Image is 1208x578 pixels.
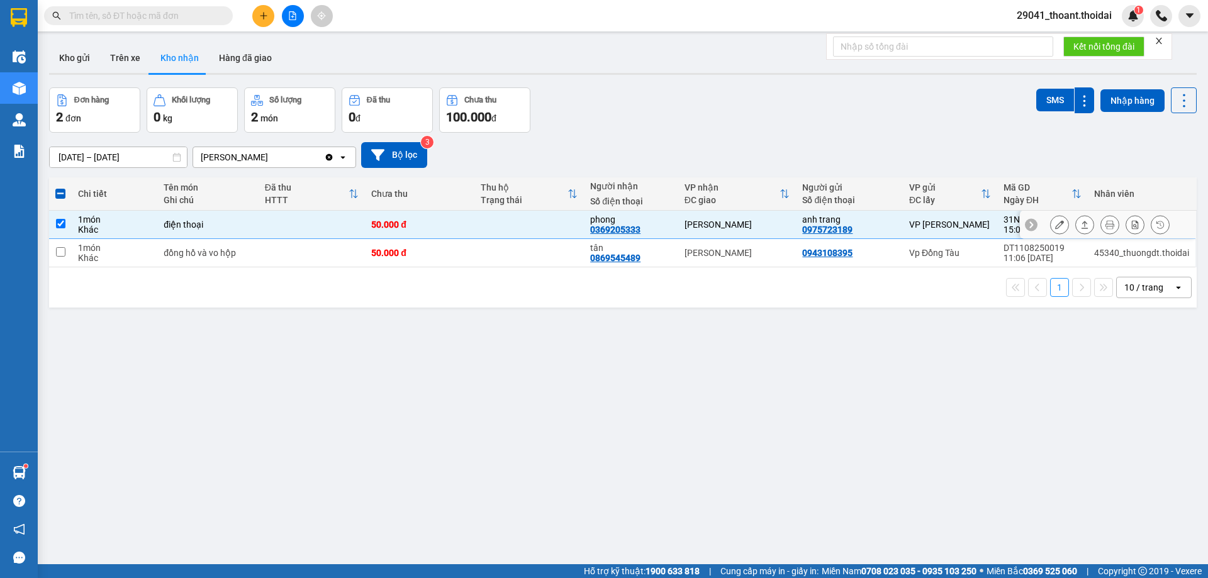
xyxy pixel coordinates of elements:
[52,11,61,20] span: search
[421,136,433,148] sup: 3
[584,564,700,578] span: Hỗ trợ kỹ thuật:
[1073,40,1134,53] span: Kết nối tổng đài
[349,109,355,125] span: 0
[1138,567,1147,575] span: copyright
[367,96,390,104] div: Đã thu
[371,220,468,230] div: 50.000 đ
[464,96,496,104] div: Chưa thu
[802,182,897,192] div: Người gửi
[13,113,26,126] img: warehouse-icon
[317,11,326,20] span: aim
[164,248,252,258] div: đồng hồ và vo hộp
[252,5,274,27] button: plus
[590,253,640,263] div: 0869545489
[56,109,63,125] span: 2
[909,248,991,258] div: Vp Đồng Tàu
[1004,225,1082,235] div: 15:03 [DATE]
[164,220,252,230] div: điện thoại
[311,5,333,27] button: aim
[100,43,150,73] button: Trên xe
[909,195,981,205] div: ĐC lấy
[49,43,100,73] button: Kho gửi
[685,195,780,205] div: ĐC giao
[259,177,366,211] th: Toggle SortBy
[265,195,349,205] div: HTTT
[265,182,349,192] div: Đã thu
[980,569,983,574] span: ⚪️
[13,145,26,158] img: solution-icon
[439,87,530,133] button: Chưa thu100.000đ
[802,214,897,225] div: anh trang
[1136,6,1141,14] span: 1
[590,181,672,191] div: Người nhận
[1075,215,1094,234] div: Giao hàng
[269,96,301,104] div: Số lượng
[78,225,151,235] div: Khác
[861,566,976,576] strong: 0708 023 035 - 0935 103 250
[481,195,568,205] div: Trạng thái
[909,220,991,230] div: VP [PERSON_NAME]
[481,182,568,192] div: Thu hộ
[678,177,797,211] th: Toggle SortBy
[201,151,268,164] div: [PERSON_NAME]
[371,248,468,258] div: 50.000 đ
[685,248,790,258] div: [PERSON_NAME]
[590,214,672,225] div: phong
[150,43,209,73] button: Kho nhận
[269,151,271,164] input: Selected Lý Nhân.
[342,87,433,133] button: Đã thu0đ
[78,253,151,263] div: Khác
[244,87,335,133] button: Số lượng2món
[1004,253,1082,263] div: 11:06 [DATE]
[446,109,491,125] span: 100.000
[1178,5,1200,27] button: caret-down
[590,243,672,253] div: tân
[13,82,26,95] img: warehouse-icon
[163,113,172,123] span: kg
[78,189,151,199] div: Chi tiết
[909,182,981,192] div: VP gửi
[720,564,819,578] span: Cung cấp máy in - giấy in:
[11,8,27,27] img: logo-vxr
[361,142,427,168] button: Bộ lọc
[1100,89,1165,112] button: Nhập hàng
[324,152,334,162] svg: Clear value
[997,177,1088,211] th: Toggle SortBy
[172,96,210,104] div: Khối lượng
[709,564,711,578] span: |
[1004,195,1071,205] div: Ngày ĐH
[1127,10,1139,21] img: icon-new-feature
[147,87,238,133] button: Khối lượng0kg
[833,36,1053,57] input: Nhập số tổng đài
[1173,282,1183,292] svg: open
[154,109,160,125] span: 0
[491,113,496,123] span: đ
[903,177,997,211] th: Toggle SortBy
[78,214,151,225] div: 1 món
[802,248,853,258] div: 0943108395
[1087,564,1088,578] span: |
[685,220,790,230] div: [PERSON_NAME]
[259,11,268,20] span: plus
[260,113,278,123] span: món
[13,552,25,564] span: message
[802,195,897,205] div: Số điện thoại
[1007,8,1122,23] span: 29041_thoant.thoidai
[164,195,252,205] div: Ghi chú
[1156,10,1167,21] img: phone-icon
[590,225,640,235] div: 0369205333
[251,109,258,125] span: 2
[49,87,140,133] button: Đơn hàng2đơn
[1094,189,1189,199] div: Nhân viên
[13,50,26,64] img: warehouse-icon
[822,564,976,578] span: Miền Nam
[13,495,25,507] span: question-circle
[1063,36,1144,57] button: Kết nối tổng đài
[1134,6,1143,14] sup: 1
[1184,10,1195,21] span: caret-down
[1004,243,1082,253] div: DT1108250019
[74,96,109,104] div: Đơn hàng
[50,147,187,167] input: Select a date range.
[355,113,361,123] span: đ
[209,43,282,73] button: Hàng đã giao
